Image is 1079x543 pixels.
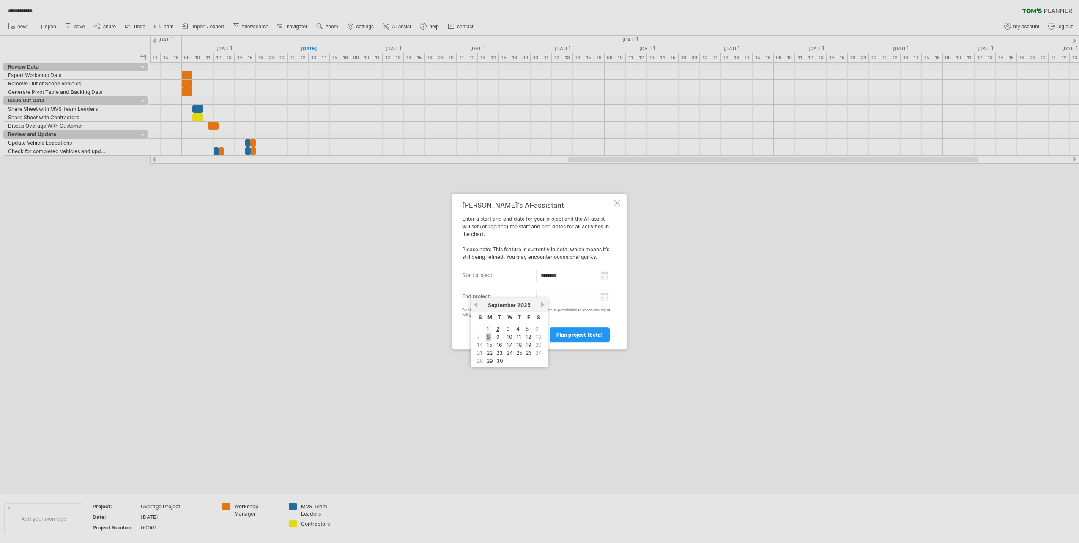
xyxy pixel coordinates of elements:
[498,314,501,321] span: Tuesday
[488,302,516,308] span: September
[525,341,532,349] a: 19
[506,341,513,349] a: 17
[469,312,482,317] a: OpenAI
[476,333,481,341] span: 7
[537,314,540,321] span: Saturday
[486,341,493,349] a: 15
[496,349,504,357] a: 23
[507,314,512,321] span: Wednesday
[534,333,542,341] span: 13
[496,325,500,333] a: 2
[496,357,504,365] a: 30
[476,349,483,357] span: 21
[486,349,493,357] a: 22
[534,349,542,357] span: 27
[476,349,485,357] td: this is a weekend day
[518,314,521,321] span: Thursday
[534,333,543,340] td: this is a weekend day
[496,333,501,341] a: 9
[506,349,514,357] a: 24
[486,357,494,365] a: 29
[556,332,603,338] span: plan project (beta)
[462,201,612,342] div: Enter a start and end date for your project and the AI-assist will set (or replace) the start and...
[525,325,529,333] a: 5
[534,341,542,349] span: 20
[534,341,543,348] td: this is a weekend day
[506,333,513,341] a: 10
[534,325,539,333] span: 6
[534,325,543,332] td: this is a weekend day
[506,325,511,333] a: 3
[515,333,522,341] a: 11
[476,341,485,348] td: this is a weekend day
[525,333,532,341] a: 12
[476,357,485,365] td: this is a weekend day
[476,357,484,365] span: 28
[462,269,536,282] label: start project:
[462,308,612,317] div: By clicking the 'plan project (beta)' button you grant us permission to share your input with for...
[515,349,523,357] a: 25
[462,201,612,209] div: [PERSON_NAME]'s AI-assistant
[517,302,531,308] span: 2025
[496,341,503,349] a: 16
[486,333,491,341] a: 8
[479,314,482,321] span: Sunday
[550,327,610,342] a: plan project (beta)
[515,341,523,349] a: 18
[534,349,543,357] td: this is a weekend day
[525,349,533,357] a: 26
[487,314,492,321] span: Monday
[473,302,479,308] a: previous
[476,341,484,349] span: 14
[539,302,546,308] a: next
[527,314,530,321] span: Friday
[515,325,520,333] a: 4
[486,325,490,333] a: 1
[476,333,485,340] td: this is a weekend day
[462,290,536,303] label: end project:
